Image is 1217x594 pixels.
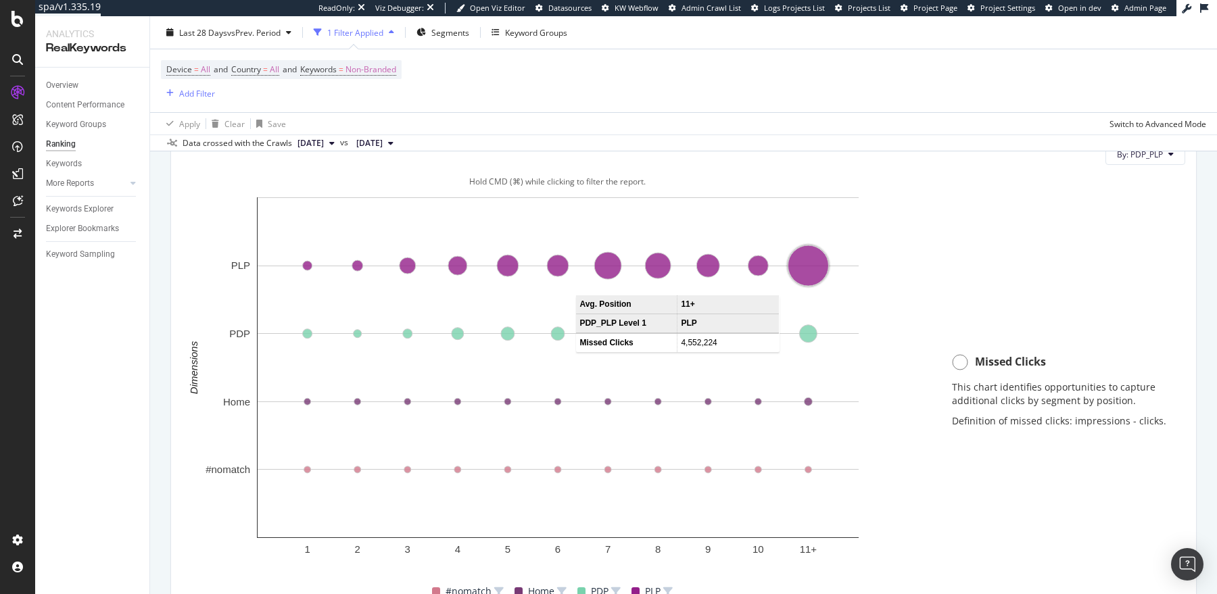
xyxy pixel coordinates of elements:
span: = [194,64,199,75]
div: Analytics [46,27,139,41]
div: Viz Debugger: [375,3,424,14]
a: Datasources [535,3,592,14]
span: Keywords [300,64,337,75]
span: Project Settings [980,3,1035,13]
text: 7 [605,543,611,555]
span: By: PDP_PLP [1117,149,1163,160]
span: All [201,60,210,79]
text: Home [223,396,250,407]
a: KW Webflow [602,3,659,14]
button: Last 28 DaysvsPrev. Period [161,22,297,43]
text: 6 [555,543,560,555]
text: 10 [753,543,764,555]
div: Switch to Advanced Mode [1109,118,1206,129]
div: Content Performance [46,98,124,112]
a: Keywords Explorer [46,202,140,216]
div: Keyword Groups [505,26,567,38]
p: This chart identifies opportunities to capture additional clicks by segment by position. [952,380,1172,407]
span: Admin Page [1124,3,1166,13]
text: PLP [231,260,250,272]
div: Apply [179,118,200,129]
div: 1 Filter Applied [327,26,383,38]
svg: A chart. [182,191,934,569]
div: Keyword Groups [46,118,106,132]
span: Datasources [548,3,592,13]
span: Last 28 Days [179,26,227,38]
span: Open Viz Editor [470,3,525,13]
span: and [283,64,297,75]
span: Segments [431,26,469,38]
div: More Reports [46,176,94,191]
a: Project Settings [968,3,1035,14]
text: 8 [655,543,661,555]
a: Ranking [46,137,140,151]
button: Keyword Groups [486,22,573,43]
div: Ranking [46,137,76,151]
span: Logs Projects List [764,3,825,13]
div: Add Filter [179,87,215,99]
a: Keyword Groups [46,118,140,132]
div: Clear [224,118,245,129]
a: Logs Projects List [751,3,825,14]
text: 3 [405,543,410,555]
div: Explorer Bookmarks [46,222,119,236]
span: Project Page [913,3,957,13]
div: Keyword Sampling [46,247,115,262]
text: 5 [505,543,510,555]
span: Missed Clicks [975,354,1046,370]
span: All [270,60,279,79]
span: and [214,64,228,75]
span: 2025 Jul. 6th [356,137,383,149]
div: Save [268,118,286,129]
span: Admin Crawl List [682,3,741,13]
span: 2025 Aug. 3rd [297,137,324,149]
button: Segments [411,22,475,43]
a: Admin Crawl List [669,3,741,14]
button: By: PDP_PLP [1105,143,1185,165]
a: Admin Page [1112,3,1166,14]
div: ReadOnly: [318,3,355,14]
text: 1 [304,543,310,555]
span: KW Webflow [615,3,659,13]
div: Open Intercom Messenger [1171,548,1203,580]
a: Explorer Bookmarks [46,222,140,236]
a: Overview [46,78,140,93]
text: 9 [705,543,711,555]
a: Keyword Sampling [46,247,140,262]
button: Save [251,113,286,134]
button: 1 Filter Applied [308,22,400,43]
span: Device [166,64,192,75]
a: Keywords [46,157,140,171]
span: Projects List [848,3,890,13]
button: Add Filter [161,85,215,101]
a: Project Page [901,3,957,14]
text: #nomatch [206,464,250,476]
span: vs Prev. Period [227,26,281,38]
text: PDP [229,328,250,339]
span: Country [231,64,261,75]
text: Dimensions [188,341,199,395]
button: Switch to Advanced Mode [1104,113,1206,134]
text: 2 [354,543,360,555]
p: Definition of missed clicks: impressions - clicks. [952,414,1172,428]
a: Open in dev [1045,3,1101,14]
div: RealKeywords [46,41,139,56]
text: 11+ [800,543,817,555]
a: More Reports [46,176,126,191]
text: 4 [455,543,460,555]
div: Keywords [46,157,82,171]
span: = [263,64,268,75]
button: Clear [206,113,245,134]
a: Open Viz Editor [456,3,525,14]
a: Content Performance [46,98,140,112]
button: Apply [161,113,200,134]
span: Non-Branded [345,60,396,79]
button: [DATE] [351,135,399,151]
div: Data crossed with the Crawls [183,137,292,149]
div: Overview [46,78,78,93]
span: = [339,64,343,75]
span: Open in dev [1058,3,1101,13]
div: Hold CMD (⌘) while clicking to filter the report. [182,176,933,187]
span: vs [340,137,351,149]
